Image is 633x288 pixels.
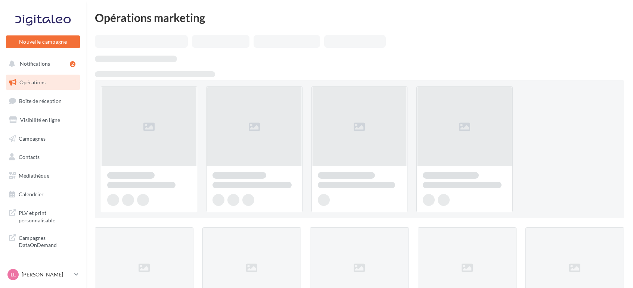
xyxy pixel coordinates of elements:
[22,271,71,278] p: [PERSON_NAME]
[4,56,78,72] button: Notifications 2
[20,60,50,67] span: Notifications
[4,93,81,109] a: Boîte de réception
[4,149,81,165] a: Contacts
[10,271,16,278] span: LL
[95,12,624,23] div: Opérations marketing
[19,135,46,141] span: Campagnes
[19,208,77,224] span: PLV et print personnalisable
[19,191,44,197] span: Calendrier
[19,172,49,179] span: Médiathèque
[4,75,81,90] a: Opérations
[4,187,81,202] a: Calendrier
[70,61,75,67] div: 2
[4,230,81,252] a: Campagnes DataOnDemand
[19,98,62,104] span: Boîte de réception
[19,154,40,160] span: Contacts
[19,233,77,249] span: Campagnes DataOnDemand
[19,79,46,85] span: Opérations
[4,205,81,227] a: PLV et print personnalisable
[6,35,80,48] button: Nouvelle campagne
[6,267,80,282] a: LL [PERSON_NAME]
[4,168,81,184] a: Médiathèque
[20,117,60,123] span: Visibilité en ligne
[4,112,81,128] a: Visibilité en ligne
[4,131,81,147] a: Campagnes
